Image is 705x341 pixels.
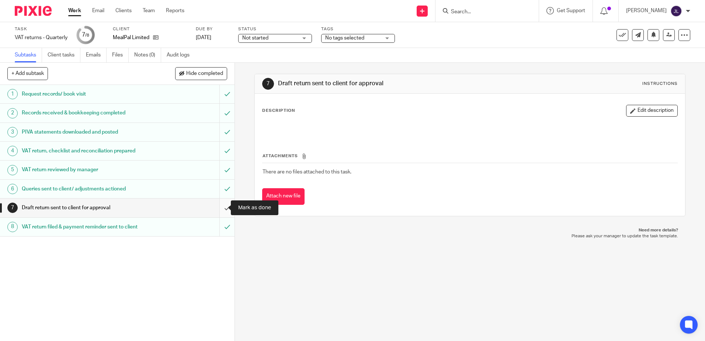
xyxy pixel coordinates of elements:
button: Edit description [626,105,678,117]
a: Email [92,7,104,14]
p: MealPal Limited [113,34,149,41]
button: Hide completed [175,67,227,80]
button: Attach new file [262,188,305,205]
div: 8 [7,222,18,232]
p: Description [262,108,295,114]
p: Need more details? [262,227,678,233]
span: Not started [242,35,268,41]
span: Get Support [557,8,585,13]
h1: Draft return sent to client for approval [278,80,486,87]
a: Emails [86,48,107,62]
div: 2 [7,108,18,118]
span: There are no files attached to this task. [263,169,351,175]
div: VAT returns - Quarterly [15,34,67,41]
h1: Queries sent to client/ adjustments actioned [22,183,149,194]
a: Client tasks [48,48,80,62]
h1: PIVA statements downloaded and posted [22,127,149,138]
span: No tags selected [325,35,364,41]
h1: VAT return, checklist and reconciliation prepared [22,145,149,156]
div: Instructions [642,81,678,87]
a: Notes (0) [134,48,161,62]
div: 5 [7,165,18,175]
a: Clients [115,7,132,14]
div: 7 [82,31,89,39]
h1: Draft return sent to client for approval [22,202,149,213]
label: Tags [321,26,395,32]
a: Work [68,7,81,14]
input: Search [450,9,517,15]
div: 7 [7,203,18,213]
h1: VAT return reviewed by manager [22,164,149,175]
label: Client [113,26,187,32]
p: Please ask your manager to update the task template. [262,233,678,239]
div: 3 [7,127,18,137]
span: [DATE] [196,35,211,40]
a: Reports [166,7,184,14]
small: /8 [85,33,89,37]
label: Status [238,26,312,32]
a: Subtasks [15,48,42,62]
div: 6 [7,184,18,194]
label: Due by [196,26,229,32]
label: Task [15,26,67,32]
h1: VAT return filed & payment reminder sent to client [22,221,149,232]
button: + Add subtask [7,67,48,80]
h1: Request records/ book visit [22,89,149,100]
div: 4 [7,146,18,156]
h1: Records received & bookkeeping completed [22,107,149,118]
span: Hide completed [186,71,223,77]
img: svg%3E [670,5,682,17]
a: Files [112,48,129,62]
a: Audit logs [167,48,195,62]
span: Attachments [263,154,298,158]
div: 7 [262,78,274,90]
p: [PERSON_NAME] [626,7,667,14]
a: Team [143,7,155,14]
div: 1 [7,89,18,99]
img: Pixie [15,6,52,16]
